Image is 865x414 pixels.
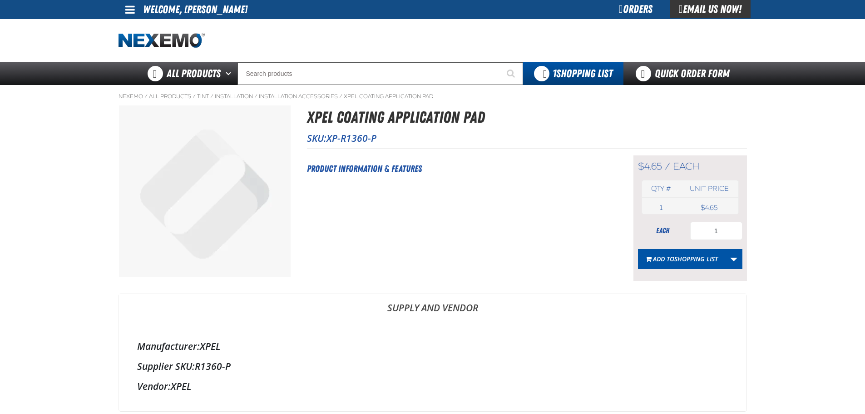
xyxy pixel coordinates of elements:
[119,294,746,321] a: Supply and Vendor
[137,380,171,393] label: Vendor:
[119,33,205,49] a: Home
[119,33,205,49] img: Nexemo logo
[237,62,523,85] input: Search
[638,160,662,172] span: $4.65
[653,254,718,263] span: Add to
[344,93,433,100] a: XPEL Coating Application Pad
[642,180,681,197] th: Qty #
[326,132,376,145] span: XP-R1360-P
[725,249,742,269] a: More Actions
[638,249,726,269] button: Add toShopping List
[137,360,195,373] label: Supplier SKU:
[222,62,237,85] button: Open All Products pages
[254,93,257,100] span: /
[638,226,688,236] div: each
[259,93,338,100] a: Installation Accessories
[137,360,728,373] div: R1360-P
[660,204,662,212] span: 1
[119,105,291,277] img: XPEL Coating Application Pad
[307,132,747,145] p: SKU:
[523,62,623,85] button: You have 1 Shopping List. Open to view details
[690,222,742,240] input: Product Quantity
[197,93,209,100] a: Tint
[144,93,148,100] span: /
[307,162,611,175] h2: Product Information & Features
[119,93,747,100] nav: Breadcrumbs
[137,380,728,393] div: XPEL
[674,254,718,263] span: Shopping List
[673,160,700,172] span: each
[210,93,213,100] span: /
[149,93,191,100] a: All Products
[193,93,196,100] span: /
[500,62,523,85] button: Start Searching
[215,93,253,100] a: Installation
[307,105,747,130] h1: XPEL Coating Application Pad
[680,180,738,197] th: Unit price
[553,67,556,80] strong: 1
[137,340,200,353] label: Manufacturer:
[680,201,738,214] td: $4.65
[553,67,613,80] span: Shopping List
[623,62,746,85] a: Quick Order Form
[167,65,221,82] span: All Products
[137,340,728,353] div: XPEL
[119,93,143,100] a: Nexemo
[339,93,342,100] span: /
[665,160,670,172] span: /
